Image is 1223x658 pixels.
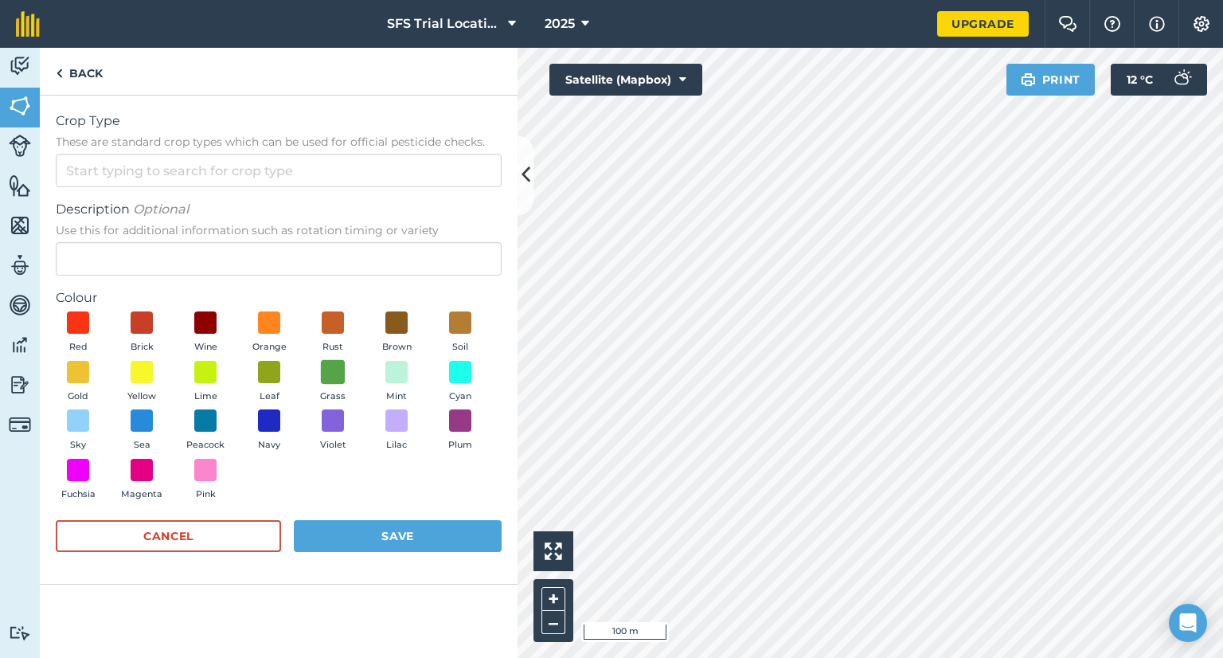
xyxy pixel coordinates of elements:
button: Peacock [183,409,228,452]
img: A cog icon [1192,16,1211,32]
img: svg+xml;base64,PD94bWwgdmVyc2lvbj0iMS4wIiBlbmNvZGluZz0idXRmLTgiPz4KPCEtLSBHZW5lcmF0b3I6IEFkb2JlIE... [9,625,31,640]
img: svg+xml;base64,PHN2ZyB4bWxucz0iaHR0cDovL3d3dy53My5vcmcvMjAwMC9zdmciIHdpZHRoPSI5IiBoZWlnaHQ9IjI0Ii... [56,64,63,83]
button: Wine [183,311,228,354]
img: svg+xml;base64,PD94bWwgdmVyc2lvbj0iMS4wIiBlbmNvZGluZz0idXRmLTgiPz4KPCEtLSBHZW5lcmF0b3I6IEFkb2JlIE... [9,413,31,436]
button: Grass [311,361,355,404]
button: Satellite (Mapbox) [549,64,702,96]
button: Fuchsia [56,459,100,502]
button: Rust [311,311,355,354]
label: Colour [56,288,502,307]
span: Mint [386,390,407,404]
button: Lilac [374,409,419,452]
span: Fuchsia [61,488,96,502]
img: svg+xml;base64,PHN2ZyB4bWxucz0iaHR0cDovL3d3dy53My5vcmcvMjAwMC9zdmciIHdpZHRoPSI1NiIgaGVpZ2h0PSI2MC... [9,213,31,237]
span: Gold [68,390,88,404]
button: Sea [119,409,164,452]
span: 2025 [545,14,575,33]
span: Peacock [186,438,225,452]
button: Lime [183,361,228,404]
span: Violet [320,438,346,452]
button: Yellow [119,361,164,404]
span: Wine [194,340,217,354]
img: svg+xml;base64,PHN2ZyB4bWxucz0iaHR0cDovL3d3dy53My5vcmcvMjAwMC9zdmciIHdpZHRoPSIxNyIgaGVpZ2h0PSIxNy... [1149,14,1165,33]
span: Plum [448,438,472,452]
button: Soil [438,311,483,354]
img: svg+xml;base64,PD94bWwgdmVyc2lvbj0iMS4wIiBlbmNvZGluZz0idXRmLTgiPz4KPCEtLSBHZW5lcmF0b3I6IEFkb2JlIE... [1166,64,1198,96]
button: Sky [56,409,100,452]
span: Pink [196,488,216,502]
span: Description [56,200,502,219]
button: Brown [374,311,419,354]
span: 12 ° C [1127,64,1153,96]
span: Sky [70,438,86,452]
button: – [541,611,565,634]
img: svg+xml;base64,PD94bWwgdmVyc2lvbj0iMS4wIiBlbmNvZGluZz0idXRmLTgiPz4KPCEtLSBHZW5lcmF0b3I6IEFkb2JlIE... [9,293,31,317]
img: svg+xml;base64,PHN2ZyB4bWxucz0iaHR0cDovL3d3dy53My5vcmcvMjAwMC9zdmciIHdpZHRoPSI1NiIgaGVpZ2h0PSI2MC... [9,94,31,118]
span: Use this for additional information such as rotation timing or variety [56,222,502,238]
button: Mint [374,361,419,404]
button: Brick [119,311,164,354]
img: fieldmargin Logo [16,11,40,37]
button: Cyan [438,361,483,404]
img: svg+xml;base64,PD94bWwgdmVyc2lvbj0iMS4wIiBlbmNvZGluZz0idXRmLTgiPz4KPCEtLSBHZW5lcmF0b3I6IEFkb2JlIE... [9,253,31,277]
button: 12 °C [1111,64,1207,96]
span: Orange [252,340,287,354]
span: Magenta [121,488,162,502]
a: Upgrade [937,11,1029,37]
img: svg+xml;base64,PHN2ZyB4bWxucz0iaHR0cDovL3d3dy53My5vcmcvMjAwMC9zdmciIHdpZHRoPSI1NiIgaGVpZ2h0PSI2MC... [9,174,31,198]
button: Red [56,311,100,354]
span: Navy [258,438,280,452]
div: Open Intercom Messenger [1169,604,1207,642]
span: Crop Type [56,112,502,131]
span: Brown [382,340,412,354]
button: Orange [247,311,291,354]
span: Soil [452,340,468,354]
span: Leaf [260,390,279,404]
span: Grass [320,390,346,404]
img: svg+xml;base64,PD94bWwgdmVyc2lvbj0iMS4wIiBlbmNvZGluZz0idXRmLTgiPz4KPCEtLSBHZW5lcmF0b3I6IEFkb2JlIE... [9,373,31,397]
button: Save [294,520,502,552]
span: Brick [131,340,154,354]
span: Lime [194,390,217,404]
img: svg+xml;base64,PD94bWwgdmVyc2lvbj0iMS4wIiBlbmNvZGluZz0idXRmLTgiPz4KPCEtLSBHZW5lcmF0b3I6IEFkb2JlIE... [9,333,31,357]
button: Leaf [247,361,291,404]
img: svg+xml;base64,PD94bWwgdmVyc2lvbj0iMS4wIiBlbmNvZGluZz0idXRmLTgiPz4KPCEtLSBHZW5lcmF0b3I6IEFkb2JlIE... [9,135,31,157]
button: Plum [438,409,483,452]
button: Print [1006,64,1096,96]
em: Optional [133,202,189,217]
img: svg+xml;base64,PD94bWwgdmVyc2lvbj0iMS4wIiBlbmNvZGluZz0idXRmLTgiPz4KPCEtLSBHZW5lcmF0b3I6IEFkb2JlIE... [9,54,31,78]
span: Red [69,340,88,354]
span: Cyan [449,390,471,404]
img: Two speech bubbles overlapping with the left bubble in the forefront [1058,16,1077,32]
img: Four arrows, one pointing top left, one top right, one bottom right and the last bottom left [545,542,562,560]
span: These are standard crop types which can be used for official pesticide checks. [56,134,502,150]
a: Back [40,48,119,95]
span: SFS Trial Locations [387,14,502,33]
button: Magenta [119,459,164,502]
input: Start typing to search for crop type [56,154,502,187]
img: svg+xml;base64,PHN2ZyB4bWxucz0iaHR0cDovL3d3dy53My5vcmcvMjAwMC9zdmciIHdpZHRoPSIxOSIgaGVpZ2h0PSIyNC... [1021,70,1036,89]
img: A question mark icon [1103,16,1122,32]
span: Rust [322,340,343,354]
button: Violet [311,409,355,452]
span: Lilac [386,438,407,452]
span: Sea [134,438,150,452]
span: Yellow [127,390,156,404]
button: + [541,587,565,611]
button: Pink [183,459,228,502]
button: Cancel [56,520,281,552]
button: Navy [247,409,291,452]
button: Gold [56,361,100,404]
